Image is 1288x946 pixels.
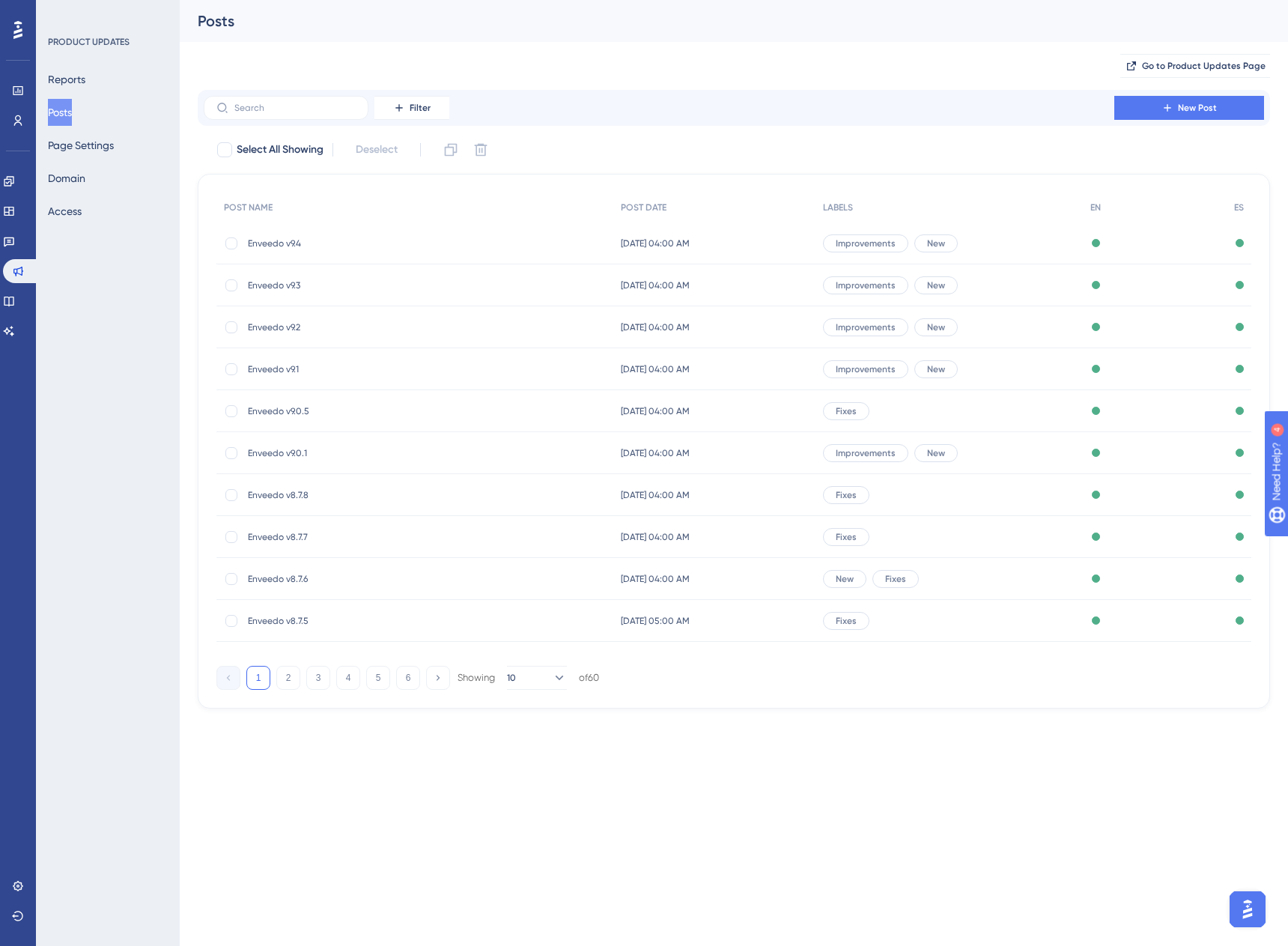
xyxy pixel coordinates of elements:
div: Posts [198,10,1233,31]
span: Enveedo v9.0.5 [248,405,487,417]
span: [DATE] 04:00 AM [621,279,690,291]
span: [DATE] 05:00 AM [621,615,690,627]
button: Go to Product Updates Page [1120,54,1270,78]
span: Need Help? [35,4,94,22]
span: Select All Showing [237,141,323,159]
span: Enveedo v8.7.7 [248,531,487,543]
span: [DATE] 04:00 AM [621,321,690,333]
button: 2 [276,666,300,690]
button: Posts [48,99,72,126]
span: New [927,321,945,333]
span: New [927,279,945,291]
button: Domain [48,165,85,192]
button: 5 [366,666,390,690]
span: 10 [507,672,516,684]
span: Filter [410,102,431,114]
button: 3 [306,666,330,690]
span: Fixes [836,531,857,543]
span: POST NAME [224,201,273,213]
div: Showing [458,671,495,685]
span: [DATE] 04:00 AM [621,447,690,459]
span: [DATE] 04:00 AM [621,405,690,417]
span: Enveedo v9.1 [248,363,487,375]
span: Enveedo v9.0.1 [248,447,487,459]
span: New [927,363,945,375]
div: 4 [104,7,109,19]
iframe: UserGuiding AI Assistant Launcher [1225,887,1270,932]
span: ES [1234,201,1244,213]
span: Fixes [836,615,857,627]
span: Deselect [356,141,398,159]
span: Improvements [836,237,896,249]
span: [DATE] 04:00 AM [621,363,690,375]
button: New Post [1114,96,1264,120]
span: Fixes [836,489,857,501]
span: New [927,237,945,249]
button: 10 [507,666,567,690]
span: LABELS [823,201,853,213]
span: Enveedo v9.4 [248,237,487,249]
span: Improvements [836,447,896,459]
button: 6 [396,666,420,690]
span: Enveedo v8.7.6 [248,573,487,585]
button: Page Settings [48,132,114,159]
span: Enveedo v9.2 [248,321,487,333]
span: Improvements [836,363,896,375]
button: 4 [336,666,360,690]
span: Enveedo v9.3 [248,279,487,291]
div: PRODUCT UPDATES [48,36,130,48]
span: [DATE] 04:00 AM [621,489,690,501]
span: New [836,573,854,585]
span: New [927,447,945,459]
span: Fixes [885,573,906,585]
span: EN [1090,201,1101,213]
span: Improvements [836,321,896,333]
span: [DATE] 04:00 AM [621,573,690,585]
span: [DATE] 04:00 AM [621,237,690,249]
span: POST DATE [621,201,666,213]
button: Filter [374,96,449,120]
span: Fixes [836,405,857,417]
span: Go to Product Updates Page [1142,60,1266,72]
span: [DATE] 04:00 AM [621,531,690,543]
span: Enveedo v8.7.5 [248,615,487,627]
button: Deselect [342,136,411,163]
button: Access [48,198,82,225]
button: 1 [246,666,270,690]
div: of 60 [579,671,599,685]
span: Enveedo v8.7.8 [248,489,487,501]
input: Search [234,103,356,113]
button: Reports [48,66,85,93]
span: New Post [1178,102,1217,114]
span: Improvements [836,279,896,291]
